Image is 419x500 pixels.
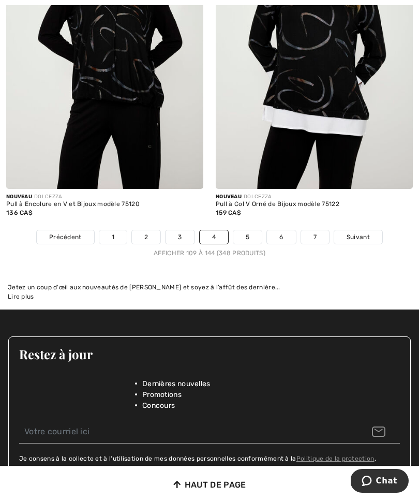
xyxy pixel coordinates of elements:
[142,400,175,411] span: Concours
[200,230,228,244] a: 4
[351,469,409,495] iframe: Ouvre un widget dans lequel vous pouvez chatter avec l’un de nos agents
[8,293,34,300] span: Lire plus
[6,193,203,201] div: DOLCEZZA
[6,201,203,208] div: Pull à Encolure en V et Bijoux modèle 75120
[8,283,411,292] div: Jetez un coup d'œil aux nouveautés de [PERSON_NAME] et soyez à l’affût des dernière...
[19,454,376,463] label: Je consens à la collecte et à l'utilisation de mes données personnelles conformément à la .
[49,232,82,242] span: Précédent
[216,193,413,201] div: DOLCEZZA
[132,230,160,244] a: 2
[216,201,413,208] div: Pull à Col V Orné de Bijoux modèle 75122
[37,230,94,244] a: Précédent
[166,230,194,244] a: 3
[6,209,33,216] span: 136 CA$
[19,347,400,361] h3: Restez à jour
[334,230,382,244] a: Suivant
[296,455,375,462] a: Politique de la protection
[216,209,241,216] span: 159 CA$
[301,230,329,244] a: 7
[216,194,242,200] span: Nouveau
[142,389,182,400] span: Promotions
[6,194,32,200] span: Nouveau
[19,420,400,444] input: Votre courriel ici
[142,378,211,389] span: Dernières nouvelles
[99,230,127,244] a: 1
[233,230,262,244] a: 5
[267,230,295,244] a: 6
[347,232,370,242] span: Suivant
